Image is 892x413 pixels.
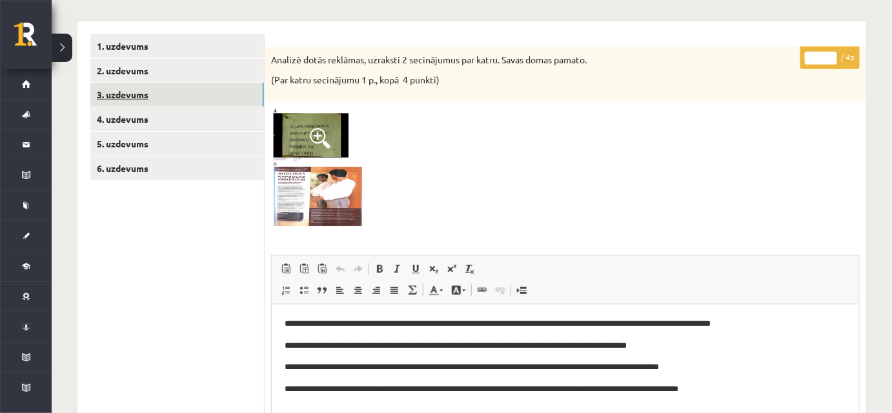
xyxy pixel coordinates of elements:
[90,107,264,131] a: 4. uzdevums
[295,260,313,277] a: Ievietot kā vienkāršu tekstu (vadīšanas taustiņš+pārslēgšanas taustiņš+V)
[271,74,795,87] p: (Par katru secinājumu 1 p., kopā 4 punkti)
[491,282,509,299] a: Atsaistīt
[425,282,447,299] a: Teksta krāsa
[385,282,403,299] a: Izlīdzināt malas
[277,260,295,277] a: Ielīmēt (vadīšanas taustiņš+V)
[473,282,491,299] a: Saite (vadīšanas taustiņš+K)
[331,282,349,299] a: Izlīdzināt pa kreisi
[90,83,264,107] a: 3. uzdevums
[800,47,860,69] p: / 4p
[271,54,795,67] p: Analizē dotās reklāmas, uzraksti 2 secinājumus par katru. Savas domas pamato.
[407,260,425,277] a: Pasvītrojums (vadīšanas taustiņš+U)
[367,282,385,299] a: Izlīdzināt pa labi
[90,59,264,83] a: 2. uzdevums
[425,260,443,277] a: Apakšraksts
[403,282,421,299] a: Math
[331,260,349,277] a: Atcelt (vadīšanas taustiņš+Z)
[313,260,331,277] a: Ievietot no Worda
[389,260,407,277] a: Slīpraksts (vadīšanas taustiņš+I)
[349,260,367,277] a: Atkārtot (vadīšanas taustiņš+Y)
[90,34,264,58] a: 1. uzdevums
[277,282,295,299] a: Ievietot/noņemt numurētu sarakstu
[461,260,479,277] a: Noņemt stilus
[271,107,368,229] img: 1.jpg
[447,282,470,299] a: Fona krāsa
[90,156,264,180] a: 6. uzdevums
[512,282,531,299] a: Ievietot lapas pārtraukumu drukai
[313,282,331,299] a: Bloka citāts
[90,132,264,156] a: 5. uzdevums
[370,260,389,277] a: Treknraksts (vadīšanas taustiņš+B)
[443,260,461,277] a: Augšraksts
[14,23,52,55] a: Rīgas 1. Tālmācības vidusskola
[295,282,313,299] a: Ievietot/noņemt sarakstu ar aizzīmēm
[349,282,367,299] a: Centrēti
